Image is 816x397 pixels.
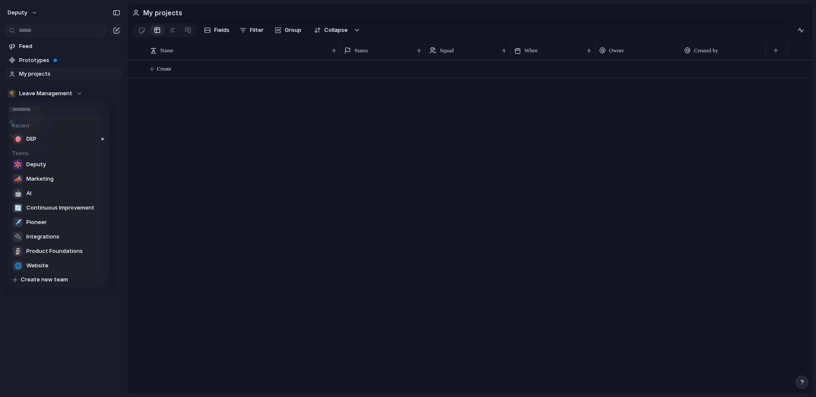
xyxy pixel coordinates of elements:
[26,189,31,198] span: AI
[26,261,48,270] span: Website
[13,188,23,198] div: 🤖
[26,247,83,255] span: Product Foundations
[26,135,37,143] span: DEP
[21,275,68,284] span: Create new team
[13,261,23,271] div: 🌐
[13,246,23,256] div: 🗿
[9,146,110,157] h5: Teams
[26,233,59,241] span: Integrations
[26,175,54,183] span: Marketing
[13,203,23,213] div: 🔄
[13,217,23,227] div: ✈️
[13,232,23,242] div: 🔌
[13,174,23,184] div: 📣
[26,160,46,169] span: Deputy
[13,134,23,144] div: 🎯
[26,218,47,227] span: Pioneer
[9,119,110,130] h5: Recent
[26,204,94,212] span: Continuous Improvement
